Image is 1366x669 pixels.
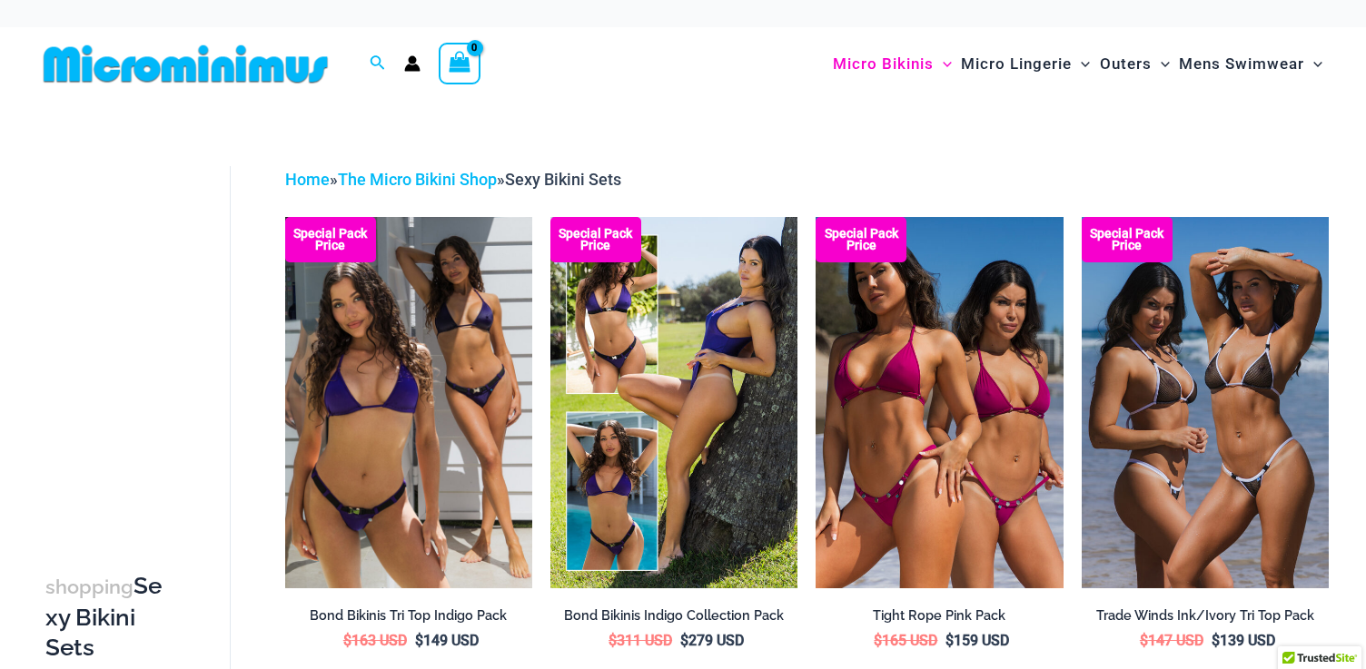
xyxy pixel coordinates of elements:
[816,217,1063,588] img: Collection Pack F
[609,632,672,649] bdi: 311 USD
[1304,41,1322,87] span: Menu Toggle
[816,607,1063,631] a: Tight Rope Pink Pack
[816,607,1063,625] h2: Tight Rope Pink Pack
[680,632,744,649] bdi: 279 USD
[343,632,351,649] span: $
[1212,632,1275,649] bdi: 139 USD
[338,170,497,189] a: The Micro Bikini Shop
[1140,632,1203,649] bdi: 147 USD
[285,170,621,189] span: » »
[285,228,376,251] b: Special Pack Price
[415,632,479,649] bdi: 149 USD
[343,632,407,649] bdi: 163 USD
[285,170,330,189] a: Home
[826,34,1330,94] nav: Site Navigation
[816,228,906,251] b: Special Pack Price
[1100,41,1152,87] span: Outers
[439,43,480,84] a: View Shopping Cart, empty
[945,632,954,649] span: $
[370,53,386,75] a: Search icon link
[285,607,532,625] h2: Bond Bikinis Tri Top Indigo Pack
[1152,41,1170,87] span: Menu Toggle
[45,152,209,515] iframe: TrustedSite Certified
[1082,217,1329,588] img: Top Bum Pack
[1082,217,1329,588] a: Top Bum Pack Top Bum Pack bTop Bum Pack b
[874,632,937,649] bdi: 165 USD
[1082,607,1329,631] a: Trade Winds Ink/Ivory Tri Top Pack
[550,217,797,588] img: Bond Inidgo Collection Pack (10)
[1095,36,1174,92] a: OutersMenu ToggleMenu Toggle
[550,217,797,588] a: Bond Inidgo Collection Pack (10) Bond Indigo Bikini Collection Pack Back (6)Bond Indigo Bikini Co...
[956,36,1094,92] a: Micro LingerieMenu ToggleMenu Toggle
[833,41,934,87] span: Micro Bikinis
[550,607,797,631] a: Bond Bikinis Indigo Collection Pack
[550,607,797,625] h2: Bond Bikinis Indigo Collection Pack
[285,217,532,588] a: Bond Indigo Tri Top Pack (1) Bond Indigo Tri Top Pack Back (1)Bond Indigo Tri Top Pack Back (1)
[945,632,1009,649] bdi: 159 USD
[285,217,532,588] img: Bond Indigo Tri Top Pack (1)
[1082,607,1329,625] h2: Trade Winds Ink/Ivory Tri Top Pack
[1072,41,1090,87] span: Menu Toggle
[1179,41,1304,87] span: Mens Swimwear
[45,576,134,598] span: shopping
[1082,228,1173,251] b: Special Pack Price
[285,607,532,631] a: Bond Bikinis Tri Top Indigo Pack
[874,632,882,649] span: $
[609,632,617,649] span: $
[1212,632,1220,649] span: $
[404,55,421,72] a: Account icon link
[36,44,335,84] img: MM SHOP LOGO FLAT
[816,217,1063,588] a: Collection Pack F Collection Pack B (3)Collection Pack B (3)
[828,36,956,92] a: Micro BikinisMenu ToggleMenu Toggle
[1140,632,1148,649] span: $
[961,41,1072,87] span: Micro Lingerie
[550,228,641,251] b: Special Pack Price
[415,632,423,649] span: $
[680,632,688,649] span: $
[934,41,952,87] span: Menu Toggle
[1174,36,1327,92] a: Mens SwimwearMenu ToggleMenu Toggle
[45,571,166,664] h3: Sexy Bikini Sets
[505,170,621,189] span: Sexy Bikini Sets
